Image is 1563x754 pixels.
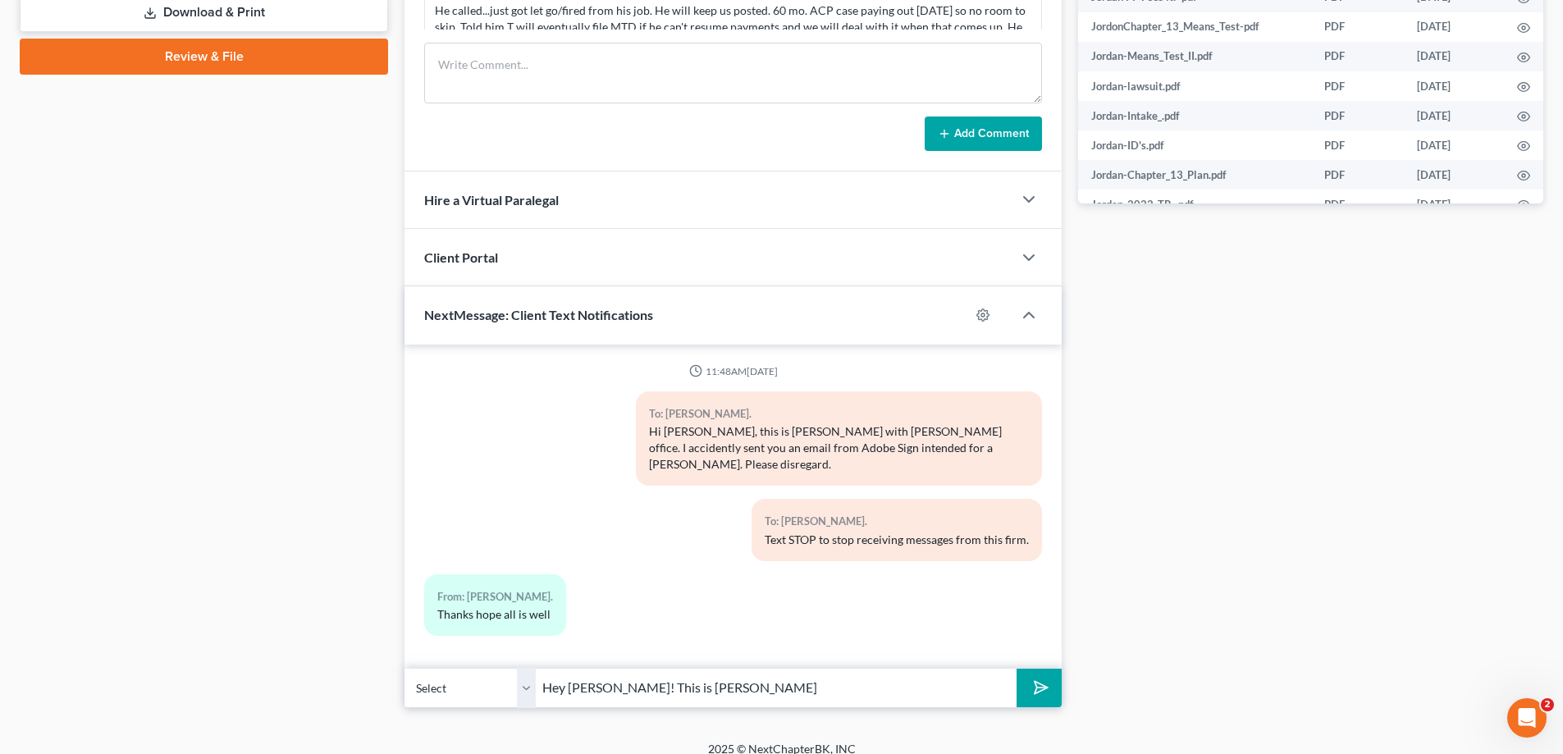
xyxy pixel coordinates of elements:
[1404,190,1504,219] td: [DATE]
[1311,190,1404,219] td: PDF
[1541,698,1554,711] span: 2
[1078,160,1311,190] td: Jordan-Chapter_13_Plan.pdf
[1311,101,1404,130] td: PDF
[1404,42,1504,71] td: [DATE]
[1078,190,1311,219] td: Jordan-2022_TR_.pdf
[649,404,1029,423] div: To: [PERSON_NAME].
[1078,42,1311,71] td: Jordan-Means_Test_II.pdf
[1507,698,1547,738] iframe: Intercom live chat
[1311,71,1404,101] td: PDF
[1311,42,1404,71] td: PDF
[424,307,653,322] span: NextMessage: Client Text Notifications
[925,117,1042,151] button: Add Comment
[1311,12,1404,42] td: PDF
[765,532,1029,548] div: Text STOP to stop receiving messages from this firm.
[1078,130,1311,160] td: Jordan-ID's.pdf
[649,423,1029,473] div: Hi [PERSON_NAME], this is [PERSON_NAME] with [PERSON_NAME] office. I accidently sent you an email...
[1404,130,1504,160] td: [DATE]
[1404,71,1504,101] td: [DATE]
[20,39,388,75] a: Review & File
[1311,160,1404,190] td: PDF
[1078,71,1311,101] td: Jordan-lawsuit.pdf
[424,249,498,265] span: Client Portal
[536,668,1017,708] input: Say something...
[1078,101,1311,130] td: Jordan-Intake_.pdf
[765,512,1029,531] div: To: [PERSON_NAME].
[435,2,1031,52] div: He called...just got let go/fired from his job. He will keep us posted. 60 mo. ACP case paying ou...
[1078,12,1311,42] td: JordonChapter_13_Means_Test-pdf
[437,606,553,623] div: Thanks hope all is well
[1404,160,1504,190] td: [DATE]
[1404,12,1504,42] td: [DATE]
[1404,101,1504,130] td: [DATE]
[424,364,1042,378] div: 11:48AM[DATE]
[424,192,559,208] span: Hire a Virtual Paralegal
[437,587,553,606] div: From: [PERSON_NAME].
[1311,130,1404,160] td: PDF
